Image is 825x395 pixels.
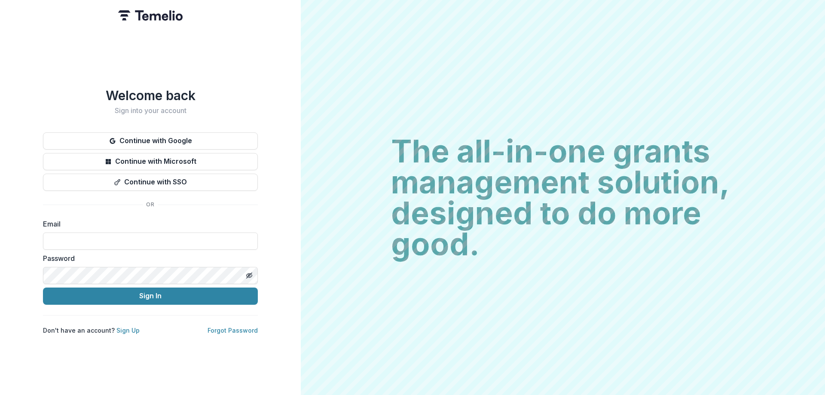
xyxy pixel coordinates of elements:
a: Forgot Password [208,327,258,334]
h2: Sign into your account [43,107,258,115]
button: Sign In [43,288,258,305]
img: Temelio [118,10,183,21]
button: Toggle password visibility [242,269,256,282]
button: Continue with Google [43,132,258,150]
button: Continue with Microsoft [43,153,258,170]
button: Continue with SSO [43,174,258,191]
label: Email [43,219,253,229]
p: Don't have an account? [43,326,140,335]
a: Sign Up [116,327,140,334]
label: Password [43,253,253,263]
h1: Welcome back [43,88,258,103]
